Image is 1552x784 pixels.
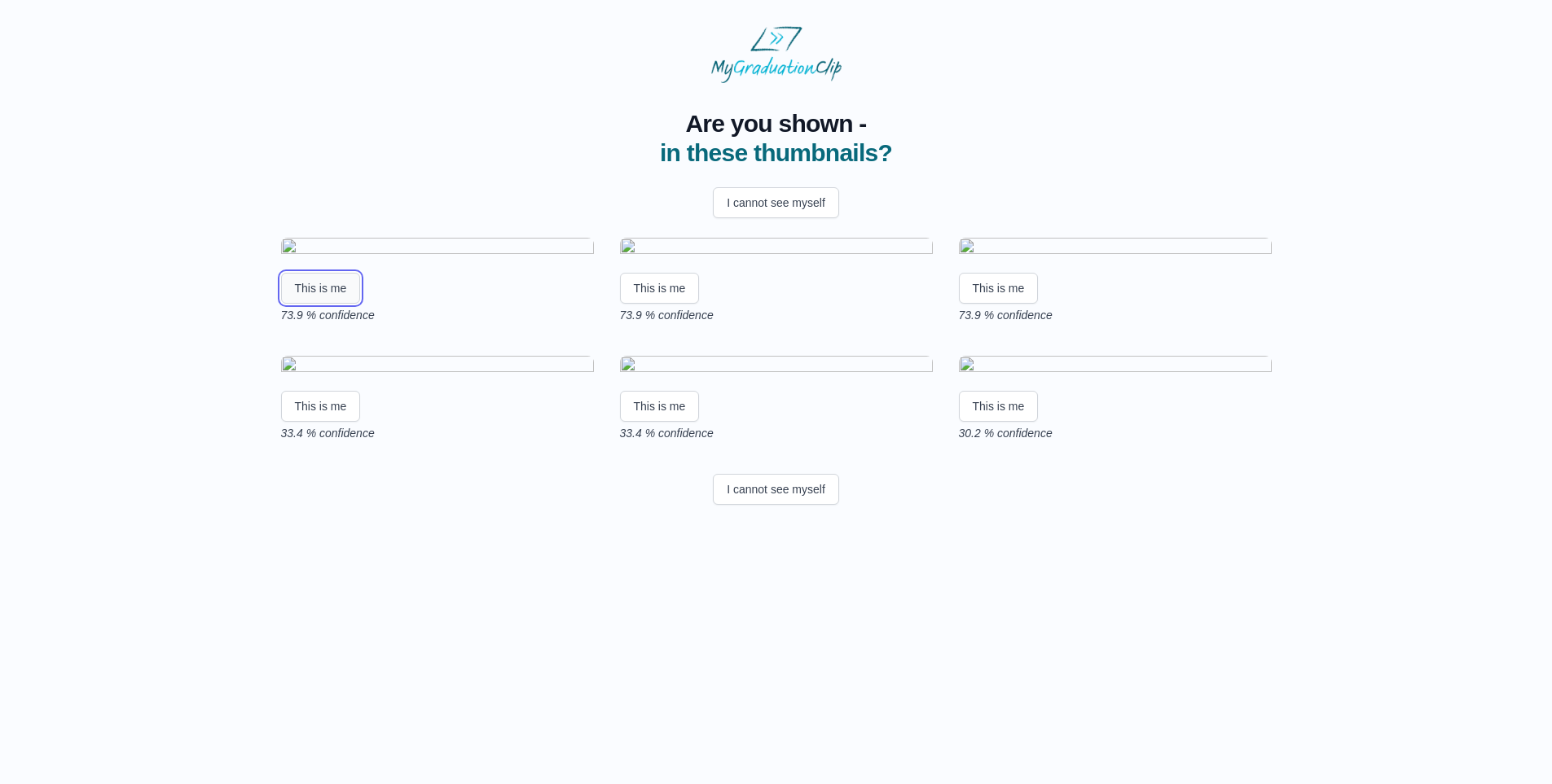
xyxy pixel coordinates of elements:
button: I cannot see myself [713,474,839,505]
button: I cannot see myself [713,187,839,218]
p: 33.4 % confidence [281,425,594,441]
img: MyGraduationClip [711,26,842,83]
p: 30.2 % confidence [959,425,1272,441]
p: 33.4 % confidence [620,425,933,441]
button: This is me [281,273,361,304]
p: 73.9 % confidence [281,307,594,323]
img: a55f3f4d9a108d0ca84308ebfcde5327e6feef59.gif [281,356,594,378]
button: This is me [959,273,1039,304]
span: in these thumbnails? [660,139,892,166]
button: This is me [959,391,1039,422]
img: f6cbed9af909dfa33005d0f917ee6e6cfa6ef48a.gif [620,356,933,378]
img: 452b7e85d8255c7355bab6ca1d8bca8d5030a34d.gif [959,238,1272,260]
img: 1fdb1157e67df27b1df347217adf01a41d4700bd.gif [620,238,933,260]
p: 73.9 % confidence [959,307,1272,323]
img: 6fa891ec238902d21638e9f973399b03453af801.gif [281,238,594,260]
span: Are you shown - [660,109,892,138]
p: 73.9 % confidence [620,307,933,323]
button: This is me [620,391,700,422]
button: This is me [281,391,361,422]
img: cdfe2fad68d5b4634f5ce58de5f8c33895db22ab.gif [959,356,1272,378]
button: This is me [620,273,700,304]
